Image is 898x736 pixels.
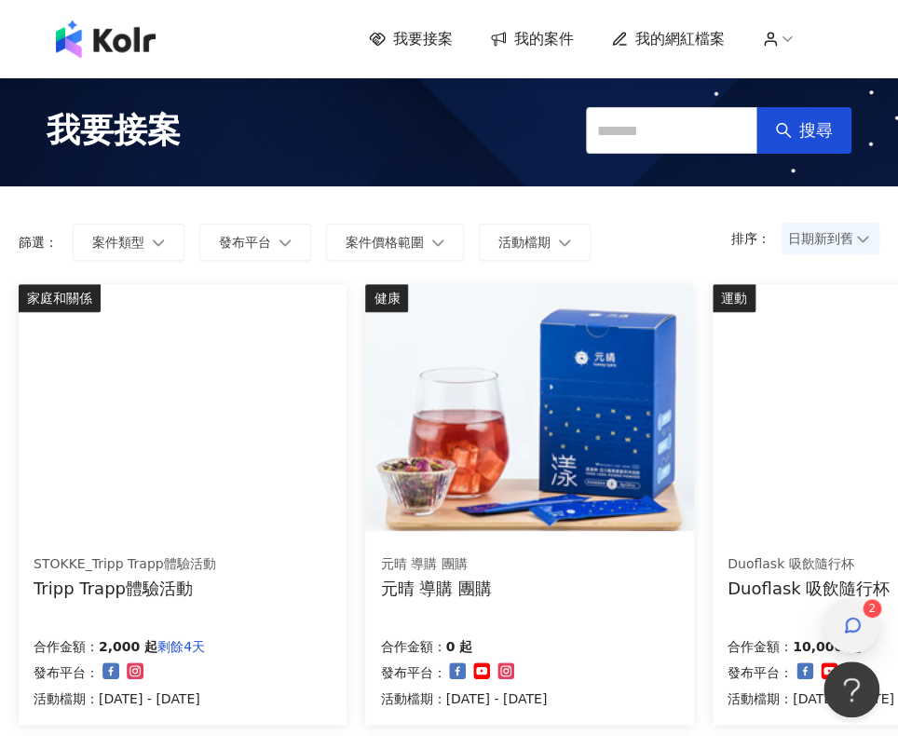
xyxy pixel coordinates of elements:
[490,29,574,49] a: 我的案件
[611,29,725,49] a: 我的網紅檔案
[92,235,144,250] span: 案件類型
[756,107,851,154] button: 搜尋
[199,224,311,261] button: 發布平台
[157,635,205,658] p: 剩餘4天
[713,284,755,312] div: 運動
[799,120,833,141] span: 搜尋
[793,635,861,658] p: 10,000 起
[393,29,453,49] span: 我要接案
[731,231,782,246] p: 排序：
[823,661,879,717] iframe: Help Scout Beacon - Open
[380,661,445,684] p: 發布平台：
[19,284,101,312] div: 家庭和關係
[34,661,99,684] p: 發布平台：
[34,688,205,710] p: 活動檔期：[DATE] - [DATE]
[19,235,58,250] p: 篩選：
[863,599,881,618] sup: 2
[728,577,890,600] div: Duoflask 吸飲隨行杯
[635,29,725,49] span: 我的網紅檔案
[346,235,424,250] span: 案件價格範圍
[326,224,464,261] button: 案件價格範圍
[788,225,873,252] span: 日期新到舊
[34,635,99,658] p: 合作金額：
[868,602,876,615] span: 2
[365,284,408,312] div: 健康
[34,577,216,600] div: Tripp Trapp體驗活動
[365,284,693,531] img: 漾漾神｜活力莓果康普茶沖泡粉
[380,688,547,710] p: 活動檔期：[DATE] - [DATE]
[728,555,890,574] div: Duoflask 吸飲隨行杯
[47,107,181,154] span: 我要接案
[19,284,347,531] img: 坐上tripp trapp、體驗專注繪畫創作
[380,635,445,658] p: 合作金額：
[445,635,472,658] p: 0 起
[479,224,591,261] button: 活動檔期
[823,597,879,653] button: 2
[34,555,216,574] div: STOKKE_Tripp Trapp體驗活動
[498,235,551,250] span: 活動檔期
[56,20,156,58] img: logo
[728,661,793,684] p: 發布平台：
[775,122,792,139] span: search
[99,635,157,658] p: 2,000 起
[219,235,271,250] span: 發布平台
[514,29,574,49] span: 我的案件
[73,224,184,261] button: 案件類型
[380,577,491,600] div: 元晴 導購 團購
[728,635,793,658] p: 合作金額：
[380,555,491,574] div: 元晴 導購 團購
[369,29,453,49] a: 我要接案
[728,688,894,710] p: 活動檔期：[DATE] - [DATE]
